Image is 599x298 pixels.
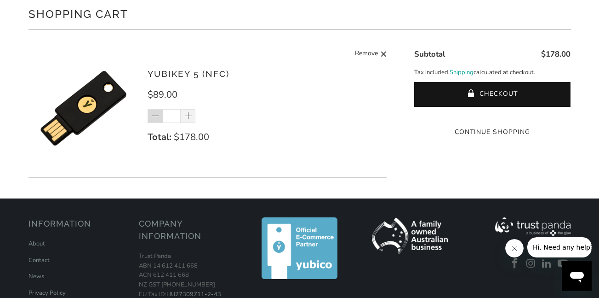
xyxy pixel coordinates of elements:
[414,82,570,107] button: Checkout
[174,131,209,143] span: $178.00
[29,53,139,164] img: YubiKey 5 (NFC)
[414,127,570,137] a: Continue Shopping
[524,258,538,270] a: Trust Panda Australia on Instagram
[148,131,171,143] strong: Total:
[148,69,229,79] a: YubiKey 5 (NFC)
[6,6,66,14] span: Hi. Need any help?
[29,272,44,280] a: News
[414,49,445,59] span: Subtotal
[556,258,570,270] a: Trust Panda Australia on YouTube
[505,239,524,257] iframe: Close message
[541,49,570,59] span: $178.00
[450,68,473,77] a: Shipping
[355,48,387,60] a: Remove
[562,261,592,291] iframe: Button to launch messaging window
[29,256,50,264] a: Contact
[414,68,570,77] p: Tax included. calculated at checkout.
[508,258,522,270] a: Trust Panda Australia on Facebook
[355,48,378,60] span: Remove
[29,289,66,297] a: Privacy Policy
[527,237,592,257] iframe: Message from company
[148,88,177,101] span: $89.00
[540,258,554,270] a: Trust Panda Australia on LinkedIn
[29,240,45,248] a: About
[29,4,571,23] h1: Shopping Cart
